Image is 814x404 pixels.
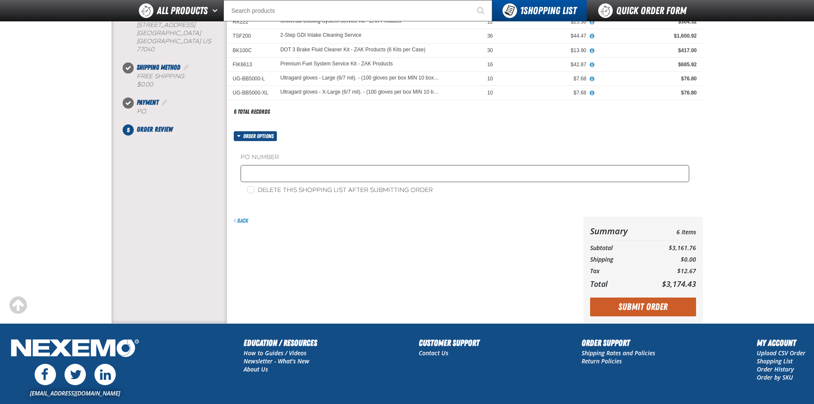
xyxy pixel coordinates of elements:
[128,3,227,62] li: Shipping Information. Step 2 of 5. Completed
[645,254,696,265] td: $0.00
[419,336,479,349] h2: Customer Support
[590,254,646,265] th: Shipping
[645,224,696,239] td: 6 Items
[590,224,646,239] th: Summary
[586,32,597,40] button: View All Prices for 2-Step GDI Intake Cleaning Service
[128,62,227,97] li: Shipping Method. Step 3 of 5. Completed
[590,277,646,291] th: Total
[234,108,270,116] div: 6 total records
[590,242,646,254] th: Subtotal
[280,32,361,38] a: 2-Step GDI Intake Cleaning Service
[280,75,439,81] a: Ultragard gloves - Large (6/7 mil). - (100 gloves per box MIN 10 box order)
[505,18,587,25] div: $25.36
[757,365,794,373] a: Order History
[244,365,268,373] a: About Us
[227,29,274,43] td: TSF200
[244,357,309,365] a: Newsletter - What's New
[757,336,805,349] h2: My Account
[234,131,277,141] button: Order options
[30,389,120,397] a: [EMAIL_ADDRESS][DOMAIN_NAME]
[505,89,587,96] div: $7.68
[247,186,254,193] input: Delete this shopping list after submitting order
[598,75,696,82] div: $76.80
[505,61,587,68] div: $42.87
[137,98,159,106] span: Payment
[227,43,274,57] td: BK100C
[182,63,191,71] a: Edit Shipping Method
[590,265,646,277] th: Tax
[241,153,689,162] label: PO Number
[505,47,587,54] div: $13.90
[227,15,274,29] td: RK222
[598,61,696,68] div: $685.92
[487,33,493,39] span: 36
[586,61,597,69] button: View All Prices for Premium Fuel System Service Kit - ZAK Products
[227,86,274,100] td: UG-BB5000-XL
[487,19,493,25] span: 12
[137,38,201,45] span: [GEOGRAPHIC_DATA]
[586,75,597,83] button: View All Prices for Ultragard gloves - Large (6/7 mil). - (100 gloves per box MIN 10 box order)
[598,89,696,96] div: $76.80
[137,73,227,89] div: Free Shipping:
[487,62,493,68] span: 16
[137,46,154,53] bdo: 77040
[645,265,696,277] td: $12.67
[244,336,317,349] h2: Education / Resources
[757,357,793,365] a: Shopping List
[598,32,696,39] div: $1,600.92
[419,349,448,357] a: Contact Us
[590,298,696,316] button: Submit Order
[247,186,433,195] label: Delete this shopping list after submitting order
[487,76,493,82] span: 10
[9,296,27,315] div: Scroll to the top
[598,47,696,54] div: $417.00
[280,89,439,95] a: Ultragard gloves - X-Large (6/7 mil). - (100 gloves per box MIN 10 box order)
[662,279,696,289] span: $3,174.43
[520,5,576,17] span: Shopping List
[137,29,201,37] span: [GEOGRAPHIC_DATA]
[586,89,597,97] button: View All Prices for Ultragard gloves - X-Large (6/7 mil). - (100 gloves per box MIN 10 box order)
[757,349,805,357] a: Upload CSV Order
[505,75,587,82] div: $7.68
[243,131,277,141] span: Order options
[137,108,227,116] div: P.O.
[586,18,597,26] button: View All Prices for Universal Cooling System Service Kit - ZAK Products
[586,47,597,55] button: View All Prices for DOT 3 Brake Fluid Cleaner Kit - ZAK Products (6 Kits per Case)
[234,217,248,224] a: Back
[487,90,493,96] span: 10
[244,349,306,357] a: How to Guides / Videos
[505,32,587,39] div: $44.47
[280,47,426,53] a: DOT 3 Brake Fluid Cleaner Kit - ZAK Products (6 Kits per Case)
[123,124,134,136] span: 5
[520,5,523,17] strong: 1
[598,18,696,25] div: $304.32
[582,336,655,349] h2: Order Support
[137,63,180,71] span: Shipping Method
[757,373,793,381] a: Order by SKU
[280,18,401,24] a: Universal Cooling System Service Kit - ZAK Products
[487,47,493,53] span: 30
[582,349,655,357] a: Shipping Rates and Policies
[137,125,173,133] span: Order Review
[280,61,393,67] a: Premium Fuel System Service Kit - ZAK Products
[645,242,696,254] td: $3,161.76
[227,72,274,86] td: UG-BB5000-L
[157,3,208,18] span: All Products
[227,57,274,71] td: FIK6613
[582,357,622,365] a: Return Policies
[160,98,169,106] a: Edit Payment
[137,81,153,88] strong: $0.00
[128,97,227,124] li: Payment. Step 4 of 5. Completed
[203,38,211,45] span: US
[137,21,195,29] span: [STREET_ADDRESS]
[128,124,227,135] li: Order Review. Step 5 of 5. Not Completed
[9,336,141,362] img: Nexemo Logo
